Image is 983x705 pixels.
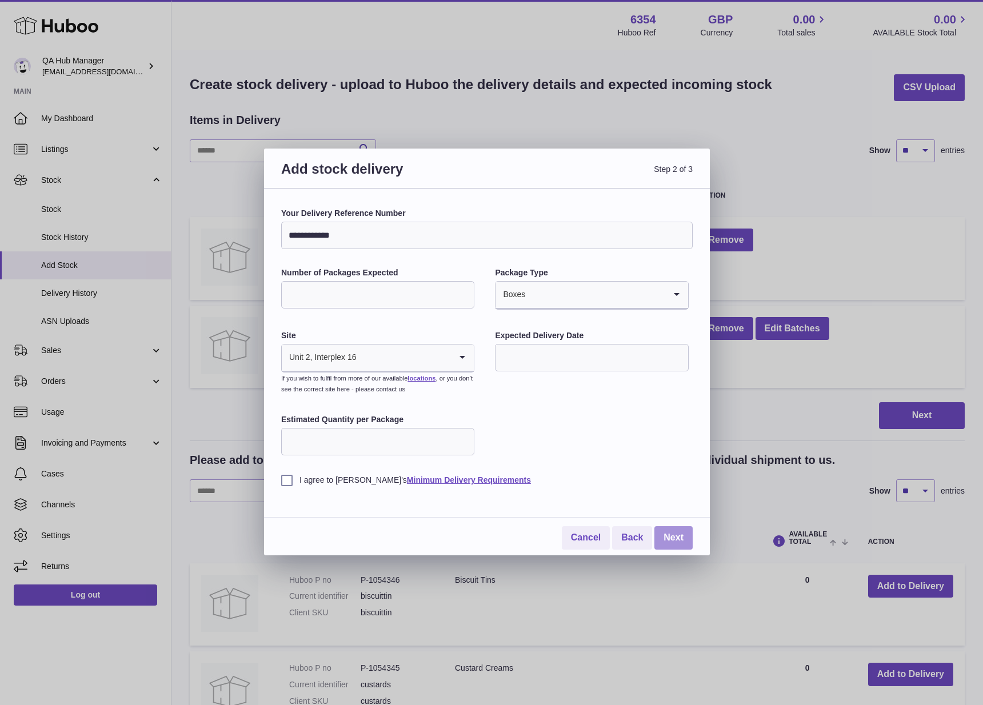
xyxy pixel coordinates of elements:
label: Your Delivery Reference Number [281,208,693,219]
label: Estimated Quantity per Package [281,414,474,425]
span: Unit 2, Interplex 16 [282,345,357,371]
input: Search for option [526,282,665,308]
label: I agree to [PERSON_NAME]'s [281,475,693,486]
label: Package Type [495,267,688,278]
label: Expected Delivery Date [495,330,688,341]
a: Back [612,526,652,550]
a: Next [654,526,693,550]
div: Search for option [496,282,688,309]
a: Minimum Delivery Requirements [407,475,531,484]
input: Search for option [357,345,451,371]
small: If you wish to fulfil from more of our available , or you don’t see the correct site here - pleas... [281,375,473,392]
a: locations [407,375,435,382]
span: Step 2 of 3 [487,160,693,191]
span: Boxes [496,282,526,308]
div: Search for option [282,345,474,372]
a: Cancel [562,526,610,550]
h3: Add stock delivery [281,160,487,191]
label: Number of Packages Expected [281,267,474,278]
label: Site [281,330,474,341]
